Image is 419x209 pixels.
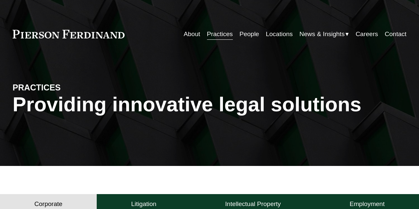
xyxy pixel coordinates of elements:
[34,200,63,208] h4: Corporate
[131,200,156,208] h4: Litigation
[239,28,259,40] a: People
[299,28,344,40] span: News & Insights
[385,28,407,40] a: Contact
[13,82,111,93] h4: PRACTICES
[13,93,406,116] h1: Providing innovative legal solutions
[299,28,349,40] a: folder dropdown
[349,200,385,208] h4: Employment
[184,28,200,40] a: About
[266,28,292,40] a: Locations
[207,28,233,40] a: Practices
[225,200,281,208] h4: Intellectual Property
[356,28,378,40] a: Careers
